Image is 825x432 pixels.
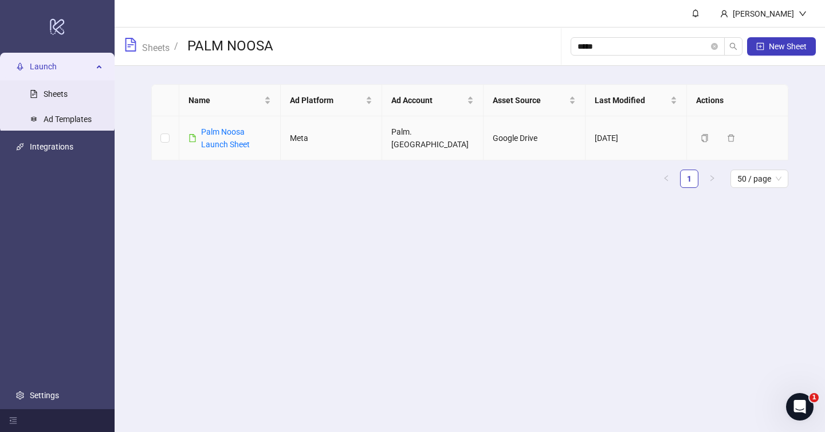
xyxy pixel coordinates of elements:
span: down [799,10,807,18]
span: file [188,134,197,142]
li: / [174,37,178,56]
th: Asset Source [484,85,585,116]
span: Launch [30,55,93,78]
span: file-text [124,38,137,52]
span: copy [701,134,709,142]
span: search [729,42,737,50]
span: Ad Platform [290,94,363,107]
a: Integrations [30,142,73,151]
span: plus-square [756,42,764,50]
th: Name [179,85,281,116]
span: Name [188,94,262,107]
a: 1 [681,170,698,187]
a: Ad Templates [44,115,92,124]
th: Actions [687,85,788,116]
li: 1 [680,170,698,188]
li: Next Page [703,170,721,188]
span: Asset Source [493,94,566,107]
th: Ad Platform [281,85,382,116]
span: right [709,175,716,182]
span: delete [727,134,735,142]
a: Palm Noosa Launch Sheet [201,127,250,149]
td: Google Drive [484,116,585,160]
div: [PERSON_NAME] [728,7,799,20]
span: left [663,175,670,182]
td: Meta [281,116,382,160]
button: close-circle [711,43,718,50]
a: Settings [30,391,59,400]
button: left [657,170,675,188]
button: right [703,170,721,188]
span: 1 [810,393,819,402]
td: [DATE] [586,116,687,160]
span: menu-fold [9,417,17,425]
th: Last Modified [586,85,687,116]
span: 50 / page [737,170,781,187]
a: Sheets [140,41,172,53]
span: bell [692,9,700,17]
span: New Sheet [769,42,807,51]
h3: PALM NOOSA [187,37,273,56]
a: Sheets [44,89,68,99]
th: Ad Account [382,85,484,116]
span: user [720,10,728,18]
button: New Sheet [747,37,816,56]
span: rocket [16,62,24,70]
td: Palm. [GEOGRAPHIC_DATA] [382,116,484,160]
iframe: Intercom live chat [786,393,814,421]
div: Page Size [730,170,788,188]
li: Previous Page [657,170,675,188]
span: Ad Account [391,94,465,107]
span: Last Modified [595,94,668,107]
